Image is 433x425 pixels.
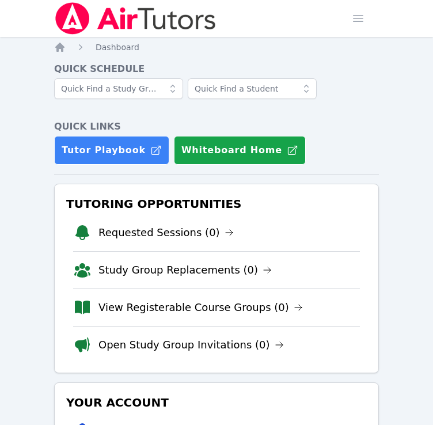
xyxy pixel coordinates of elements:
[98,262,272,278] a: Study Group Replacements (0)
[98,337,284,353] a: Open Study Group Invitations (0)
[54,78,183,99] input: Quick Find a Study Group
[174,136,306,165] button: Whiteboard Home
[96,41,139,53] a: Dashboard
[188,78,317,99] input: Quick Find a Student
[64,392,369,413] h3: Your Account
[54,2,217,35] img: Air Tutors
[98,299,303,316] a: View Registerable Course Groups (0)
[96,43,139,52] span: Dashboard
[98,225,234,241] a: Requested Sessions (0)
[54,41,379,53] nav: Breadcrumb
[64,193,369,214] h3: Tutoring Opportunities
[54,136,169,165] a: Tutor Playbook
[54,120,379,134] h4: Quick Links
[54,62,379,76] h4: Quick Schedule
